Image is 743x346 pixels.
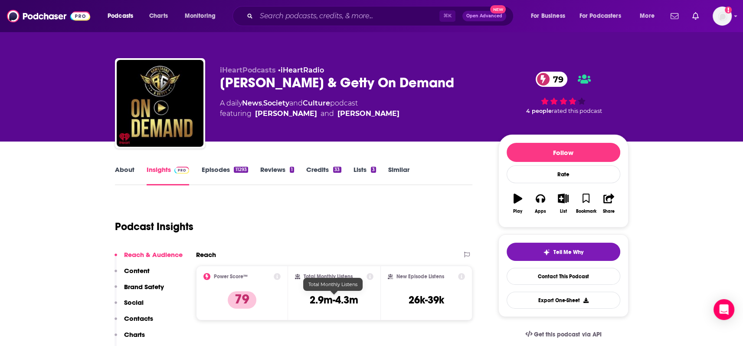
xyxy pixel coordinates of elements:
a: Similar [388,165,409,185]
span: , [262,99,263,107]
p: Charts [124,330,145,339]
button: Play [507,188,529,219]
a: 79 [536,72,568,87]
button: open menu [525,9,576,23]
span: Total Monthly Listens [308,281,357,287]
span: 79 [544,72,568,87]
div: Play [513,209,522,214]
a: Episodes11293 [201,165,248,185]
a: iHeartRadio [281,66,324,74]
div: Rate [507,165,620,183]
button: Export One-Sheet [507,292,620,309]
div: Share [603,209,615,214]
button: open menu [101,9,144,23]
div: 79 4 peoplerated this podcast [498,66,628,120]
img: tell me why sparkle [543,249,550,256]
img: Podchaser - Follow, Share and Rate Podcasts [7,8,90,24]
a: InsightsPodchaser Pro [147,165,190,185]
a: Credits33 [306,165,341,185]
button: open menu [179,9,227,23]
span: For Business [531,10,565,22]
button: Show profile menu [713,7,732,26]
span: New [490,5,506,13]
h1: Podcast Insights [115,220,193,233]
div: [PERSON_NAME] [255,109,317,119]
span: and [321,109,334,119]
span: Get this podcast via API [534,331,601,338]
span: iHeartPodcasts [220,66,276,74]
button: Bookmark [575,188,597,219]
p: Reach & Audience [124,250,183,259]
img: Armstrong & Getty On Demand [117,60,203,147]
button: List [552,188,574,219]
span: Charts [149,10,168,22]
span: 4 people [526,108,552,114]
button: Reach & Audience [115,250,183,267]
h2: New Episode Listens [396,274,444,280]
span: Logged in as sashagoldin [713,7,732,26]
h3: 26k-39k [409,293,444,306]
span: Monitoring [185,10,216,22]
button: Share [597,188,620,219]
button: Apps [529,188,552,219]
div: Search podcasts, credits, & more... [241,6,522,26]
button: Follow [507,143,620,162]
button: Open AdvancedNew [462,11,506,21]
button: Contacts [115,314,153,330]
h2: Reach [196,250,216,259]
div: A daily podcast [220,98,399,119]
p: Brand Safety [124,283,164,291]
div: List [560,209,567,214]
p: Social [124,298,144,306]
a: Contact This Podcast [507,268,620,285]
span: featuring [220,109,399,119]
div: 3 [371,167,376,173]
a: Show notifications dropdown [667,9,682,23]
p: Contacts [124,314,153,323]
div: 11293 [234,167,248,173]
svg: Add a profile image [725,7,732,13]
img: Podchaser Pro [174,167,190,174]
a: Charts [144,9,173,23]
input: Search podcasts, credits, & more... [256,9,439,23]
div: Bookmark [576,209,596,214]
p: Content [124,267,150,275]
div: 1 [290,167,294,173]
h3: 2.9m-4.3m [310,293,358,306]
a: Get this podcast via API [518,324,609,345]
button: open menu [574,9,634,23]
span: For Podcasters [579,10,621,22]
button: Brand Safety [115,283,164,299]
img: User Profile [713,7,732,26]
span: ⌘ K [439,10,455,22]
a: Show notifications dropdown [689,9,702,23]
a: Reviews1 [260,165,294,185]
a: Society [263,99,289,107]
button: tell me why sparkleTell Me Why [507,243,620,261]
div: Apps [535,209,546,214]
button: Content [115,267,150,283]
a: Culture [303,99,330,107]
span: More [640,10,655,22]
a: About [115,165,134,185]
span: rated this podcast [552,108,602,114]
p: 79 [228,291,256,309]
span: Podcasts [108,10,133,22]
h2: Power Score™ [214,274,248,280]
button: Social [115,298,144,314]
h2: Total Monthly Listens [304,274,353,280]
span: Tell Me Why [553,249,583,256]
span: • [278,66,324,74]
div: [PERSON_NAME] [337,109,399,119]
div: Open Intercom Messenger [714,299,734,320]
span: and [289,99,303,107]
a: News [242,99,262,107]
div: 33 [333,167,341,173]
button: open menu [634,9,665,23]
span: Open Advanced [466,14,502,18]
a: Lists3 [353,165,376,185]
